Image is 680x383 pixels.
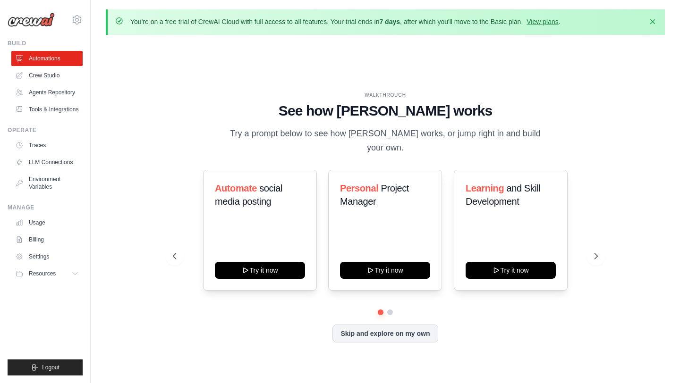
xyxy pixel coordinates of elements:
button: Skip and explore on my own [332,325,438,342]
span: Resources [29,270,56,277]
button: Try it now [466,262,556,279]
span: social media posting [215,183,282,207]
a: Usage [11,215,83,230]
a: Agents Repository [11,85,83,100]
span: Automate [215,183,257,193]
div: Build [8,40,83,47]
p: Try a prompt below to see how [PERSON_NAME] works, or jump right in and build your own. [227,127,544,155]
a: Environment Variables [11,172,83,194]
a: LLM Connections [11,155,83,170]
img: Logo [8,13,55,27]
button: Try it now [215,262,305,279]
button: Try it now [340,262,430,279]
div: WALKTHROUGH [173,92,597,99]
h1: See how [PERSON_NAME] works [173,102,597,119]
a: Settings [11,249,83,264]
span: Personal [340,183,378,193]
a: Traces [11,138,83,153]
a: Crew Studio [11,68,83,83]
span: Project Manager [340,183,409,207]
p: You're on a free trial of CrewAI Cloud with full access to all features. Your trial ends in , aft... [130,17,561,26]
a: View plans [527,18,558,25]
a: Tools & Integrations [11,102,83,117]
a: Billing [11,232,83,247]
strong: 7 days [379,18,400,25]
button: Logout [8,359,83,375]
a: Automations [11,51,83,66]
div: Manage [8,204,83,211]
span: and Skill Development [466,183,540,207]
span: Learning [466,183,504,193]
button: Resources [11,266,83,281]
span: Logout [42,364,59,371]
div: Operate [8,126,83,134]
